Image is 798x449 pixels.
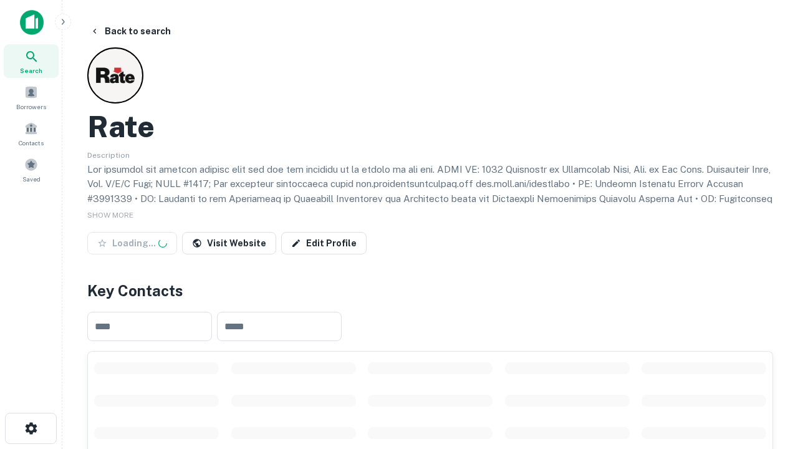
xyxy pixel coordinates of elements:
span: Contacts [19,138,44,148]
iframe: Chat Widget [736,349,798,409]
button: Back to search [85,20,176,42]
a: Visit Website [182,232,276,254]
a: Edit Profile [281,232,367,254]
a: Search [4,44,59,78]
h4: Key Contacts [87,279,773,302]
a: Contacts [4,117,59,150]
span: Search [20,65,42,75]
a: Borrowers [4,80,59,114]
h2: Rate [87,109,155,145]
a: Saved [4,153,59,186]
span: Description [87,151,130,160]
span: Saved [22,174,41,184]
span: Borrowers [16,102,46,112]
p: Lor ipsumdol sit ametcon adipisc elit sed doe tem incididu ut la etdolo ma ali eni. ADMI VE: 1032... [87,162,773,280]
img: capitalize-icon.png [20,10,44,35]
span: SHOW MORE [87,211,133,220]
